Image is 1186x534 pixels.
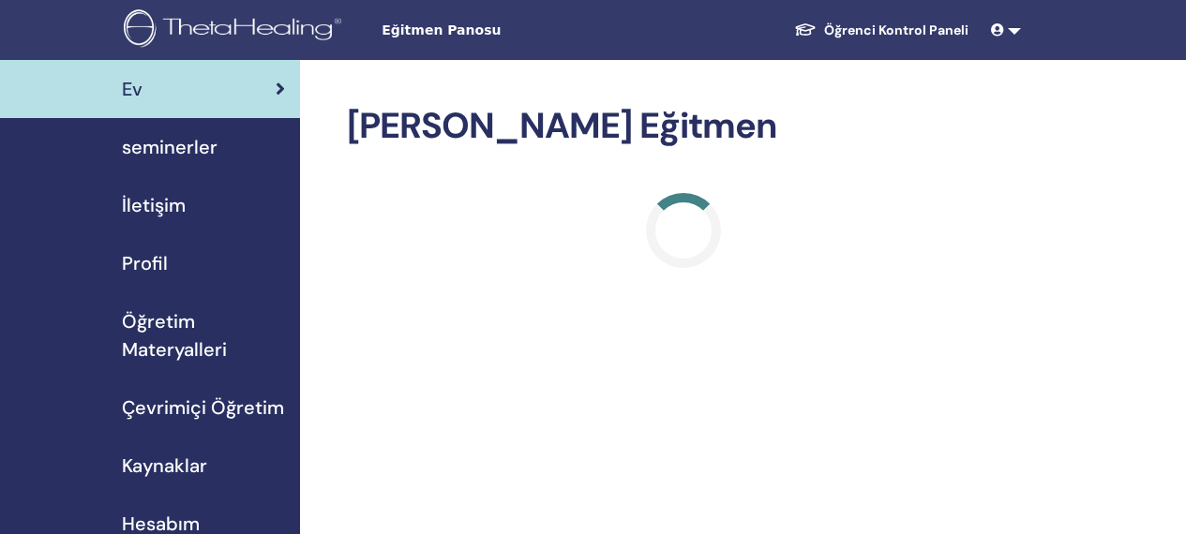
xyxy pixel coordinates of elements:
h2: [PERSON_NAME] Eğitmen [347,105,1021,148]
span: seminerler [122,133,218,161]
span: Öğretim Materyalleri [122,307,285,363]
span: Profil [122,249,168,277]
img: logo.png [124,9,348,52]
span: Çevrimiçi Öğretim [122,393,284,422]
span: Kaynaklar [122,452,207,480]
span: İletişim [122,191,186,219]
a: Öğrenci Kontrol Paneli [779,13,983,48]
img: graduation-cap-white.svg [794,22,817,37]
span: Eğitmen Panosu [382,21,663,40]
span: Ev [122,75,143,103]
